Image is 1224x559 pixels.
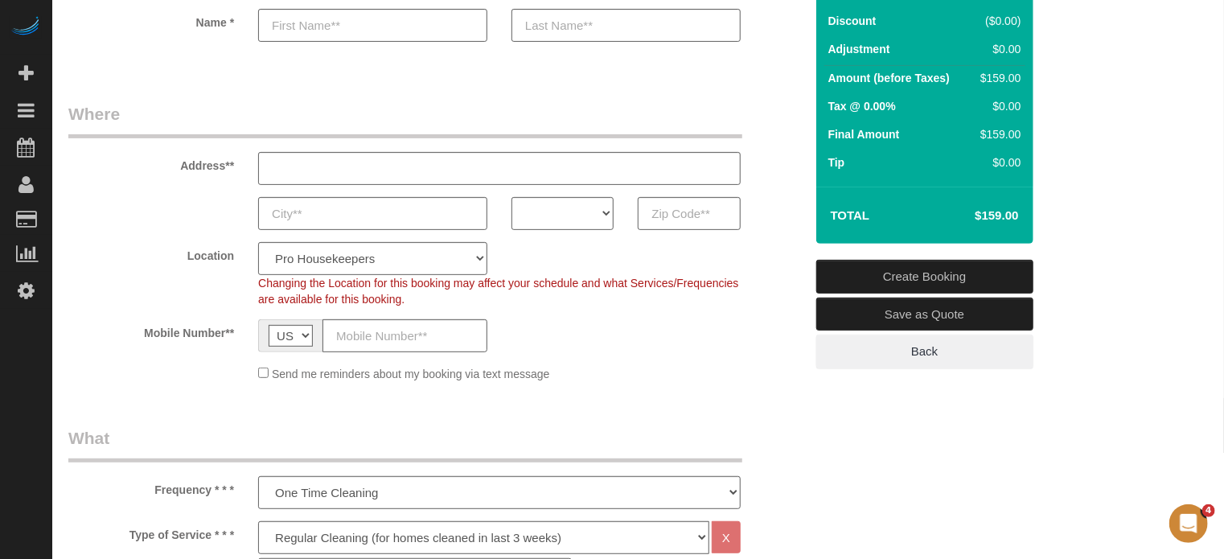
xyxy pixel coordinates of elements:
[816,335,1033,368] a: Back
[974,126,1021,142] div: $159.00
[258,277,738,306] span: Changing the Location for this booking may affect your schedule and what Services/Frequencies are...
[828,41,890,57] label: Adjustment
[828,126,900,142] label: Final Amount
[68,102,742,138] legend: Where
[322,319,487,352] input: Mobile Number**
[511,9,741,42] input: Last Name**
[828,70,950,86] label: Amount (before Taxes)
[56,319,246,341] label: Mobile Number**
[828,154,845,171] label: Tip
[926,209,1018,223] h4: $159.00
[56,476,246,498] label: Frequency * * *
[974,154,1021,171] div: $0.00
[1202,504,1215,517] span: 4
[816,298,1033,331] a: Save as Quote
[974,98,1021,114] div: $0.00
[272,368,550,380] span: Send me reminders about my booking via text message
[974,70,1021,86] div: $159.00
[828,98,896,114] label: Tax @ 0.00%
[974,41,1021,57] div: $0.00
[56,9,246,31] label: Name *
[638,197,740,230] input: Zip Code**
[828,13,877,29] label: Discount
[816,260,1033,294] a: Create Booking
[258,9,487,42] input: First Name**
[1169,504,1208,543] iframe: Intercom live chat
[56,521,246,543] label: Type of Service * * *
[56,242,246,264] label: Location
[10,16,42,39] img: Automaid Logo
[974,13,1021,29] div: ($0.00)
[831,208,870,222] strong: Total
[68,426,742,462] legend: What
